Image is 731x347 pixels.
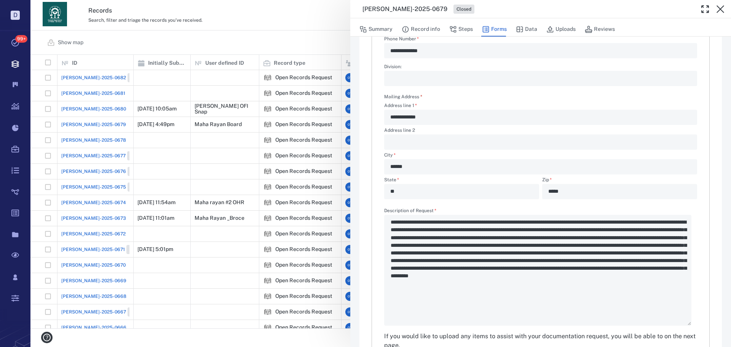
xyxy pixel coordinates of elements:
div: Phone Number [384,43,697,58]
button: Reviews [585,22,615,37]
button: Toggle Fullscreen [697,2,713,17]
label: Division: [384,64,697,71]
label: Zip [542,177,697,184]
span: 99+ [15,35,27,43]
label: Mailing Address [384,94,422,100]
button: Record info [402,22,440,37]
label: Description of Request [384,208,697,215]
button: Uploads [546,22,576,37]
p: D [11,11,20,20]
span: Help [17,5,33,12]
button: Data [516,22,537,37]
button: Forms [482,22,507,37]
span: Closed [455,6,473,13]
h3: [PERSON_NAME]-2025-0679 [362,5,447,14]
label: Phone Number [384,37,697,43]
button: Steps [449,22,473,37]
label: Address line 1 [384,103,697,110]
label: State [384,177,539,184]
span: required [420,94,422,99]
label: City [384,153,697,159]
button: Summary [359,22,393,37]
button: Close [713,2,728,17]
label: Address line 2 [384,128,697,134]
div: Division: [384,71,697,86]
